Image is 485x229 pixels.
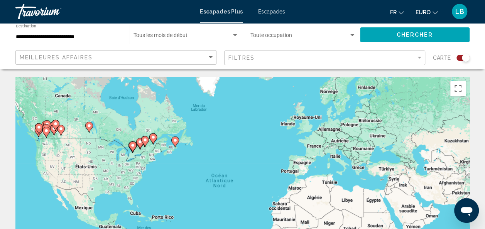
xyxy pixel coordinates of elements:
mat-select: Trier par [20,54,214,61]
span: Carte [433,52,451,63]
a: Travorium [15,4,192,19]
button: Menu utilisateur [450,3,470,20]
span: Meilleures affaires [20,54,93,61]
a: Escapades Plus [200,8,243,15]
button: Changer la langue [390,7,404,18]
button: Chercher [360,27,470,42]
span: Fr [390,9,397,15]
span: EURO [416,9,431,15]
button: Passer en plein écran [450,81,466,96]
iframe: Bouton de lancement de la fenêtre de messagerie [454,198,479,223]
span: LB [455,8,464,15]
button: Changer de devise [416,7,438,18]
span: Filtres [228,55,255,61]
a: Escapades [258,8,285,15]
span: Chercher [396,32,433,38]
button: Filtre [224,50,425,66]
